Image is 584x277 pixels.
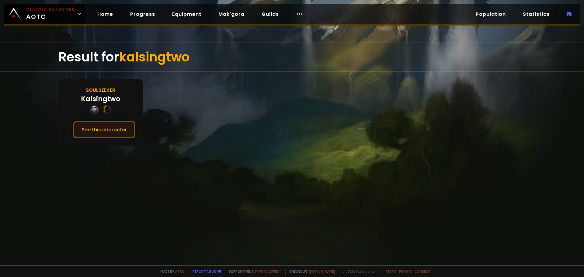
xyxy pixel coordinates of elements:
[167,8,206,20] a: Equipment
[339,269,375,274] span: v. d752d5 - production
[309,269,335,274] a: [DOMAIN_NAME]
[73,121,135,138] button: See this character
[92,8,118,20] a: Home
[518,8,554,20] a: Statistics
[415,269,431,274] a: Consent
[125,8,160,20] a: Progress
[214,8,249,20] a: Mak'gora
[119,48,189,66] span: kalsingtwo
[252,269,282,274] a: Buy me a coffee
[175,269,184,274] a: a fan
[26,7,75,21] span: AOTC
[58,43,526,71] div: Result for
[86,86,115,94] div: Soulseeker
[471,8,511,20] a: Population
[4,4,85,24] a: Classic HardcoreAOTC
[193,269,216,274] a: Report a bug
[285,269,335,274] span: Checkout
[257,8,284,20] a: Guilds
[225,269,282,274] span: Support me,
[26,7,75,12] small: Classic Hardcore
[157,269,184,274] span: Made by
[399,269,412,274] a: Privacy
[81,94,120,104] div: Kalsingtwo
[385,269,397,274] a: Terms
